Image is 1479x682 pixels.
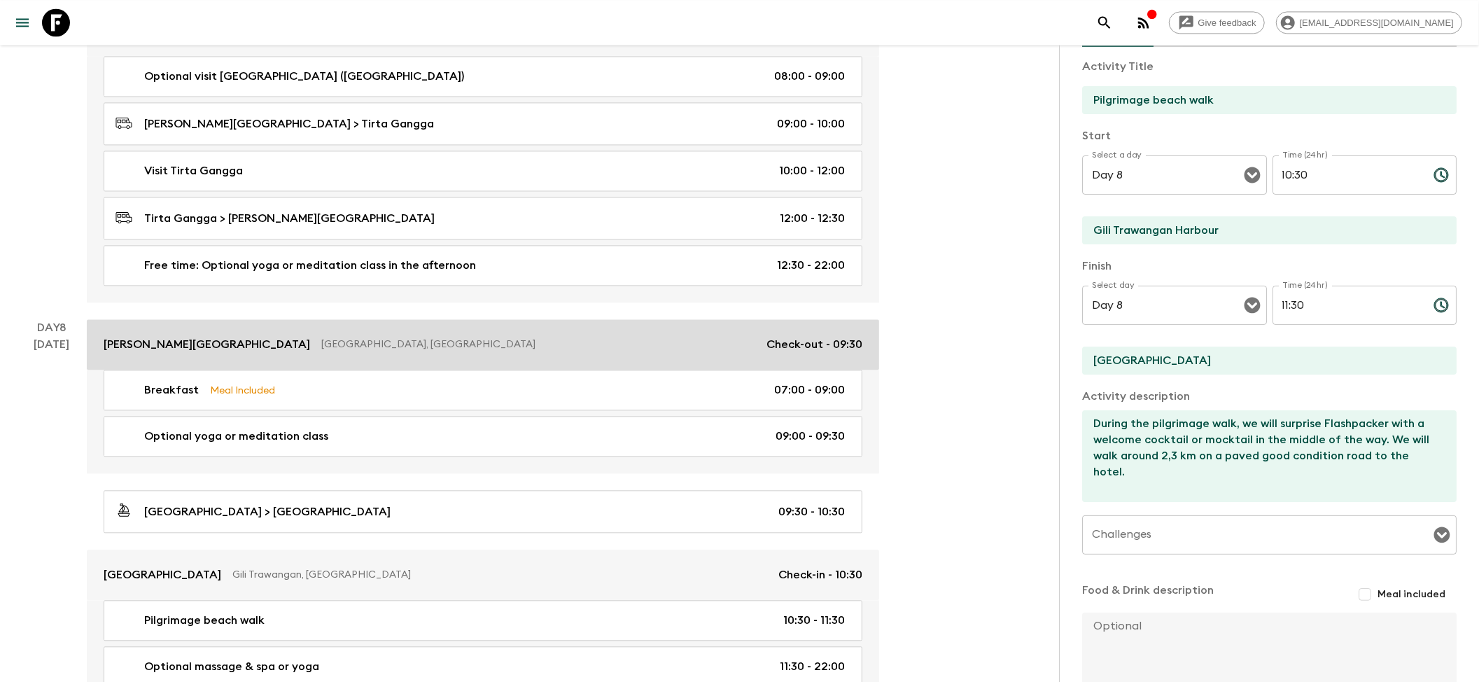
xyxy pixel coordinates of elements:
[210,382,275,398] p: Meal Included
[1273,155,1422,195] input: hh:mm
[8,8,36,36] button: menu
[144,658,319,675] p: Optional massage & spa or yoga
[144,116,434,132] p: [PERSON_NAME][GEOGRAPHIC_DATA] > Tirta Gangga
[1082,127,1457,144] p: Start
[144,612,265,629] p: Pilgrimage beach walk
[1092,279,1135,291] label: Select day
[144,68,464,85] p: Optional visit [GEOGRAPHIC_DATA] ([GEOGRAPHIC_DATA])
[1191,18,1264,28] span: Give feedback
[1276,11,1462,34] div: [EMAIL_ADDRESS][DOMAIN_NAME]
[1242,295,1262,315] button: Open
[144,503,391,520] p: [GEOGRAPHIC_DATA] > [GEOGRAPHIC_DATA]
[1273,286,1422,325] input: hh:mm
[777,257,845,274] p: 12:30 - 22:00
[1082,216,1445,244] input: Start Location
[1378,587,1445,601] span: Meal included
[87,319,879,370] a: [PERSON_NAME][GEOGRAPHIC_DATA][GEOGRAPHIC_DATA], [GEOGRAPHIC_DATA]Check-out - 09:30
[1092,149,1142,161] label: Select a day
[1082,347,1445,375] input: End Location (leave blank if same as Start)
[779,162,845,179] p: 10:00 - 12:00
[1427,161,1455,189] button: Choose time, selected time is 10:30 AM
[776,428,845,445] p: 09:00 - 09:30
[104,370,862,410] a: BreakfastMeal Included07:00 - 09:00
[1082,86,1445,114] input: E.g Hozuagawa boat tour
[780,658,845,675] p: 11:30 - 22:00
[144,257,476,274] p: Free time: Optional yoga or meditation class in the afternoon
[104,56,862,97] a: Optional visit [GEOGRAPHIC_DATA] ([GEOGRAPHIC_DATA])08:00 - 09:00
[1432,525,1452,545] button: Open
[1282,149,1328,161] label: Time (24hr)
[104,102,862,145] a: [PERSON_NAME][GEOGRAPHIC_DATA] > Tirta Gangga09:00 - 10:00
[17,319,87,336] p: Day 8
[774,68,845,85] p: 08:00 - 09:00
[783,612,845,629] p: 10:30 - 11:30
[1082,410,1445,502] textarea: During the pilgrimage walk, we will surprise Flashpacker with a welcome cocktail or mocktail in t...
[1427,291,1455,319] button: Choose time, selected time is 11:30 AM
[321,337,755,352] p: [GEOGRAPHIC_DATA], [GEOGRAPHIC_DATA]
[104,600,862,641] a: Pilgrimage beach walk10:30 - 11:30
[1282,279,1328,291] label: Time (24hr)
[777,116,845,132] p: 09:00 - 10:00
[1091,8,1119,36] button: search adventures
[104,336,310,353] p: [PERSON_NAME][GEOGRAPHIC_DATA]
[87,550,879,600] a: [GEOGRAPHIC_DATA]Gili Trawangan, [GEOGRAPHIC_DATA]Check-in - 10:30
[1242,165,1262,185] button: Open
[34,22,70,302] div: [DATE]
[766,336,862,353] p: Check-out - 09:30
[1169,11,1265,34] a: Give feedback
[104,490,862,533] a: [GEOGRAPHIC_DATA] > [GEOGRAPHIC_DATA]09:30 - 10:30
[778,503,845,520] p: 09:30 - 10:30
[104,416,862,457] a: Optional yoga or meditation class09:00 - 09:30
[1082,582,1214,607] p: Food & Drink description
[774,382,845,398] p: 07:00 - 09:00
[144,382,199,398] p: Breakfast
[144,162,243,179] p: Visit Tirta Gangga
[1292,18,1462,28] span: [EMAIL_ADDRESS][DOMAIN_NAME]
[1082,58,1457,75] p: Activity Title
[104,151,862,191] a: Visit Tirta Gangga10:00 - 12:00
[144,210,435,227] p: Tirta Gangga > [PERSON_NAME][GEOGRAPHIC_DATA]
[1082,388,1457,405] p: Activity description
[232,568,767,582] p: Gili Trawangan, [GEOGRAPHIC_DATA]
[104,245,862,286] a: Free time: Optional yoga or meditation class in the afternoon12:30 - 22:00
[144,428,328,445] p: Optional yoga or meditation class
[780,210,845,227] p: 12:00 - 12:30
[104,566,221,583] p: [GEOGRAPHIC_DATA]
[104,197,862,239] a: Tirta Gangga > [PERSON_NAME][GEOGRAPHIC_DATA]12:00 - 12:30
[778,566,862,583] p: Check-in - 10:30
[1082,258,1457,274] p: Finish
